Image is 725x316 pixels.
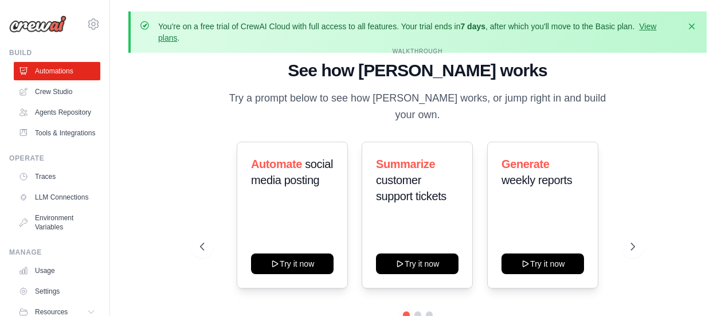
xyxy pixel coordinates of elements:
img: Logo [9,15,66,33]
p: You're on a free trial of CrewAI Cloud with full access to all features. Your trial ends in , aft... [158,21,679,44]
p: Try a prompt below to see how [PERSON_NAME] works, or jump right in and build your own. [225,90,610,124]
a: Traces [14,167,100,186]
button: Try it now [501,253,584,274]
a: LLM Connections [14,188,100,206]
div: Build [9,48,100,57]
a: Settings [14,282,100,301]
div: Manage [9,248,100,257]
span: Generate [501,158,550,170]
a: Tools & Integrations [14,124,100,142]
span: weekly reports [501,174,572,186]
a: Environment Variables [14,209,100,236]
a: Usage [14,262,100,280]
strong: 7 days [460,22,485,31]
span: social media posting [251,158,333,186]
div: Operate [9,154,100,163]
a: Agents Repository [14,103,100,122]
div: WALKTHROUGH [200,47,635,56]
a: Automations [14,62,100,80]
span: Summarize [376,158,435,170]
span: Automate [251,158,302,170]
span: customer support tickets [376,174,446,202]
button: Try it now [251,253,334,274]
h1: See how [PERSON_NAME] works [200,60,635,81]
button: Try it now [376,253,458,274]
a: Crew Studio [14,83,100,101]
